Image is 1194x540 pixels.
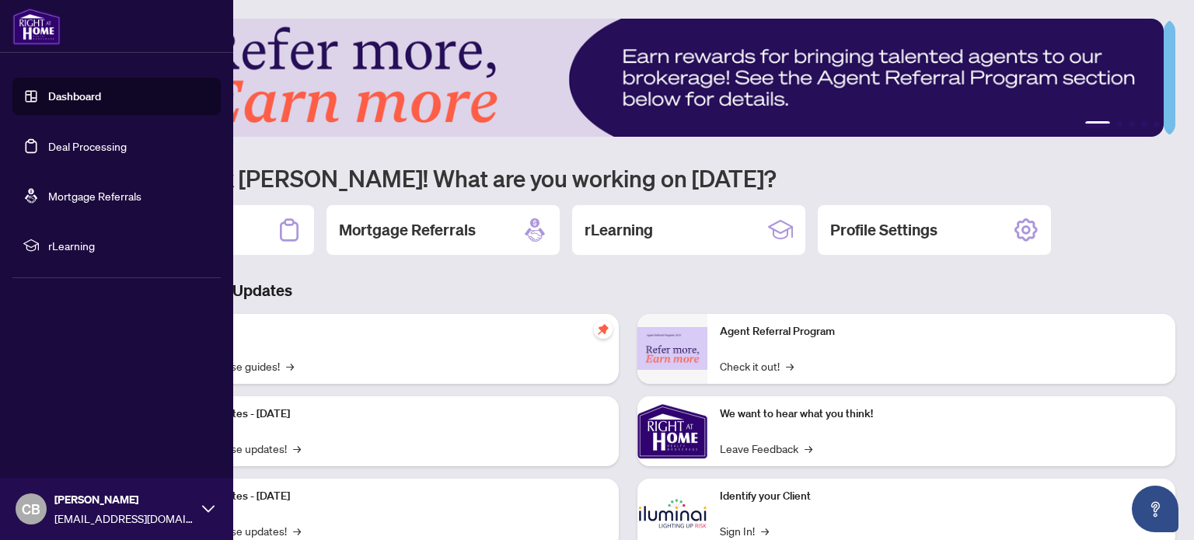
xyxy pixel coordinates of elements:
span: pushpin [594,320,613,339]
span: [PERSON_NAME] [54,491,194,508]
span: → [786,357,794,375]
span: → [761,522,769,539]
button: 2 [1116,121,1122,127]
h2: Profile Settings [830,219,937,241]
span: CB [22,498,40,520]
p: Platform Updates - [DATE] [163,406,606,423]
h2: rLearning [585,219,653,241]
a: Check it out!→ [720,357,794,375]
p: Agent Referral Program [720,323,1163,340]
span: → [293,440,301,457]
a: Sign In!→ [720,522,769,539]
img: logo [12,8,61,45]
span: → [293,522,301,539]
h1: Welcome back [PERSON_NAME]! What are you working on [DATE]? [81,163,1175,193]
span: → [805,440,812,457]
a: Mortgage Referrals [48,189,141,203]
img: Slide 0 [81,19,1164,137]
span: rLearning [48,237,210,254]
img: Agent Referral Program [637,327,707,370]
h3: Brokerage & Industry Updates [81,280,1175,301]
a: Dashboard [48,89,101,103]
button: 5 [1154,121,1160,127]
a: Deal Processing [48,139,127,153]
button: 4 [1141,121,1147,127]
p: Platform Updates - [DATE] [163,488,606,505]
p: Self-Help [163,323,606,340]
button: 3 [1129,121,1135,127]
p: We want to hear what you think! [720,406,1163,423]
span: → [286,357,294,375]
p: Identify your Client [720,488,1163,505]
span: [EMAIL_ADDRESS][DOMAIN_NAME] [54,510,194,527]
a: Leave Feedback→ [720,440,812,457]
img: We want to hear what you think! [637,396,707,466]
button: Open asap [1132,486,1178,532]
h2: Mortgage Referrals [339,219,476,241]
button: 1 [1085,121,1110,127]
